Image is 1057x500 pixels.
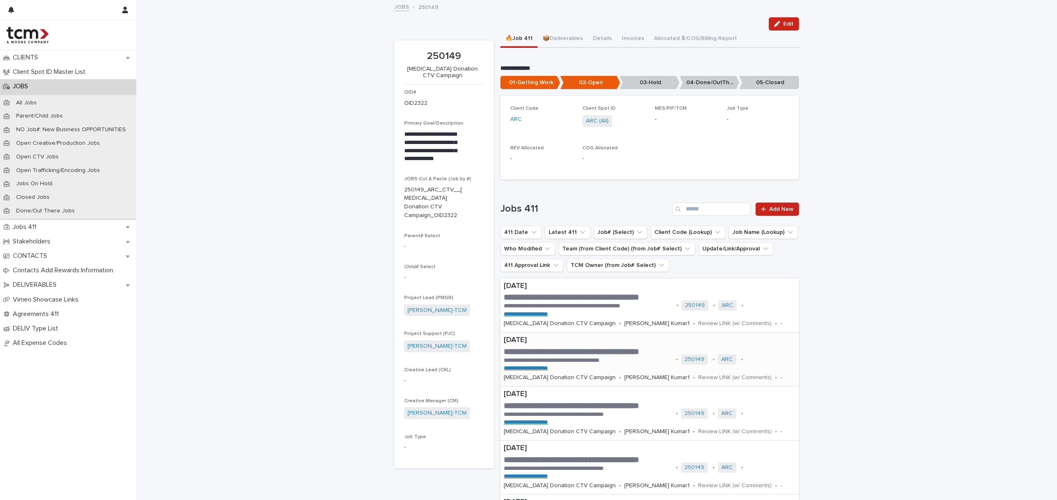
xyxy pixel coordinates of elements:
p: 250149 [404,50,484,62]
p: [DATE] [504,282,796,291]
button: Client Code (Lookup) [651,226,725,239]
p: - [655,115,717,124]
button: Allocated $/COG/Billing Report [649,31,742,48]
p: 04-Done/OutThere [680,76,739,90]
p: • [693,374,695,381]
p: [MEDICAL_DATA] Donation CTV Campaign [404,66,481,80]
p: • [713,410,715,417]
a: [PERSON_NAME]-TCM [408,342,467,351]
span: Parent# Select [404,233,440,238]
a: ARC [721,464,733,471]
p: CLIENTS [9,54,45,61]
span: Job Type [727,106,749,111]
p: • [676,302,678,309]
p: OID2322 [404,99,427,108]
p: Open Creative/Production Jobs [9,140,107,147]
p: JOBS [9,83,35,90]
p: Jobs 411 [9,223,43,231]
p: Agreements 411 [9,310,65,318]
p: • [775,320,777,327]
input: Search [672,203,751,216]
p: [DATE] [504,444,796,453]
p: • [693,428,695,435]
p: • [713,302,715,309]
p: - [404,273,484,282]
p: • [619,428,621,435]
p: DELIV Type List [9,325,65,333]
a: ARC [722,302,733,309]
p: [DATE] [504,336,796,345]
a: 250149 [685,356,704,363]
p: CONTACTS [9,252,54,260]
p: • [741,410,743,417]
p: Open CTV Jobs [9,153,65,160]
button: Details [588,31,617,48]
a: ARC [721,356,733,363]
p: Stakeholders [9,238,57,245]
a: [PERSON_NAME]-TCM [408,306,467,315]
p: • [775,428,777,435]
p: 03-Hold [620,76,680,90]
p: • [619,374,621,381]
p: - [780,482,782,489]
a: [PERSON_NAME]-TCM [408,409,467,417]
span: JOBS-Cut & Paste (Job by #) [404,177,471,182]
p: 02-Open [560,76,620,90]
p: [PERSON_NAME] Kumar1 [624,428,690,435]
button: 🔥Job 411 [500,31,538,48]
p: Review LINK (w/ Comments) [698,428,772,435]
p: Closed Jobs [9,194,56,201]
button: Team (from Client Code) (from Job# Select) [559,242,695,255]
a: ARC [721,410,733,417]
p: • [619,320,621,327]
a: 250149 [685,410,704,417]
p: Open Trafficking/Encoding Jobs [9,167,107,174]
span: Project Support (PJC) [404,331,455,336]
p: • [676,464,678,471]
p: Review LINK (w/ Comments) [698,482,772,489]
button: Who Modified [500,242,555,255]
span: Primary Goal/Description [404,121,463,126]
p: Client Spot ID Master List [9,68,92,76]
p: • [775,374,777,381]
p: - [510,154,573,163]
a: 250149 [685,464,704,471]
a: ARC (All) [586,117,609,125]
p: 250149 [418,2,438,11]
span: Job Type [404,434,426,439]
button: Latest 411 [545,226,590,239]
p: • [741,356,743,363]
a: ARC [510,115,522,124]
span: Creative Manager (CM) [404,399,458,403]
p: All Expense Codes [9,339,73,347]
span: Edit [783,21,794,27]
p: - [583,154,645,163]
p: • [713,464,715,471]
p: - [727,115,789,124]
p: [MEDICAL_DATA] Donation CTV Campaign [504,428,616,435]
a: Add New [756,203,799,216]
span: OID# [404,90,416,95]
span: MES/PIF/TCM [655,106,687,111]
p: - [404,242,484,251]
p: • [741,464,743,471]
p: [MEDICAL_DATA] Donation CTV Campaign [504,482,616,489]
p: • [713,356,715,363]
a: 250149 [685,302,705,309]
button: 411 Date [500,226,542,239]
p: [MEDICAL_DATA] Donation CTV Campaign [504,374,616,381]
button: Edit [769,17,799,31]
button: Job Name (Lookup) [729,226,798,239]
p: - [780,428,782,435]
p: [PERSON_NAME] Kumar1 [624,374,690,381]
button: TCM Owner (from Job# Select) [567,259,669,272]
a: JOBS [394,2,409,11]
p: [PERSON_NAME] Kumar1 [624,320,690,327]
p: 250149_ARC_CTV__[MEDICAL_DATA] Donation CTV Campaign_OID2322 [404,186,464,220]
p: • [676,410,678,417]
p: Review LINK (w/ Comments) [698,320,772,327]
p: • [742,302,744,309]
p: DELIVERABLES [9,281,63,289]
button: 411 Approval Link [500,259,564,272]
